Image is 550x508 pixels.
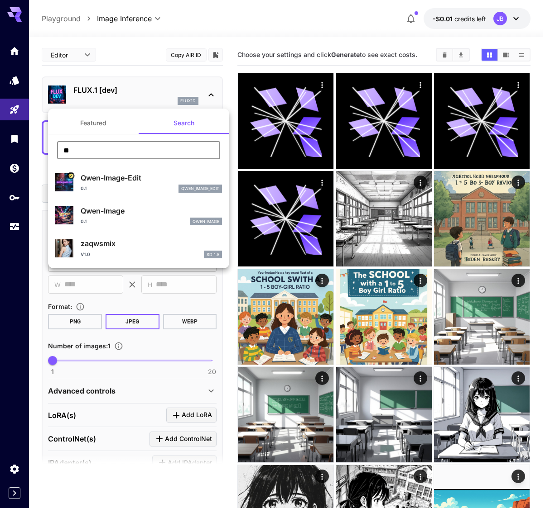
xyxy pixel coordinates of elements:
[81,238,222,249] p: zaqwsmix
[81,205,222,216] p: Qwen-Image
[48,112,139,134] button: Featured
[81,185,87,192] p: 0.1
[67,172,74,180] button: Certified Model – Vetted for best performance and includes a commercial license.
[81,251,90,258] p: v1.0
[139,112,229,134] button: Search
[81,172,222,183] p: Qwen-Image-Edit
[81,218,87,225] p: 0.1
[55,169,222,196] div: Certified Model – Vetted for best performance and includes a commercial license.Qwen-Image-Edit0....
[55,234,222,262] div: zaqwsmixv1.0SD 1.5
[207,252,219,258] p: SD 1.5
[193,218,219,225] p: Qwen Image
[181,185,219,192] p: qwen_image_edit
[55,202,222,229] div: Qwen-Image0.1Qwen Image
